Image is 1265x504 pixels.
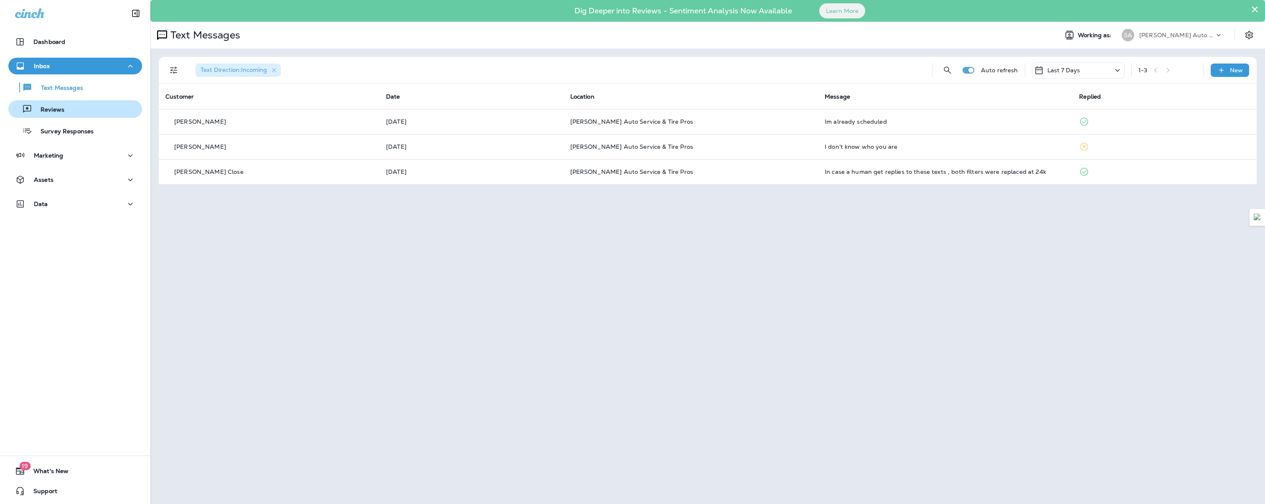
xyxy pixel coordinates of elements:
[1254,214,1261,221] img: Detect Auto
[386,143,557,150] p: Sep 22, 2025 01:19 PM
[8,463,142,479] button: 19What's New
[34,152,63,159] p: Marketing
[1139,32,1214,38] p: [PERSON_NAME] Auto Service & Tire Pros
[165,93,194,100] span: Customer
[550,10,816,12] p: Dig Deeper into Reviews - Sentiment Analysis Now Available
[825,93,850,100] span: Message
[386,168,557,175] p: Sep 19, 2025 02:47 PM
[939,62,956,79] button: Search Messages
[1078,32,1113,39] span: Working as:
[165,62,182,79] button: Filters
[570,118,693,125] span: [PERSON_NAME] Auto Service & Tire Pros
[124,5,147,22] button: Collapse Sidebar
[196,64,281,77] div: Text Direction:Incoming
[386,118,557,125] p: Sep 23, 2025 10:05 AM
[8,58,142,74] button: Inbox
[19,462,30,470] span: 19
[174,118,226,125] p: [PERSON_NAME]
[570,143,693,150] span: [PERSON_NAME] Auto Service & Tire Pros
[386,93,400,100] span: Date
[8,147,142,164] button: Marketing
[174,143,226,150] p: [PERSON_NAME]
[8,33,142,50] button: Dashboard
[570,93,594,100] span: Location
[8,100,142,118] button: Reviews
[825,143,1066,150] div: I don't know who you are
[1047,67,1080,74] p: Last 7 Days
[34,63,50,69] p: Inbox
[8,79,142,96] button: Text Messages
[1242,28,1257,43] button: Settings
[8,196,142,212] button: Data
[174,168,244,175] p: [PERSON_NAME] Close
[825,168,1066,175] div: In case a human get replies to these texts , both filters were replaced at 24k
[34,201,48,207] p: Data
[570,168,693,176] span: [PERSON_NAME] Auto Service & Tire Pros
[32,106,64,114] p: Reviews
[1138,67,1147,74] div: 1 - 3
[981,67,1018,74] p: Auto refresh
[819,3,865,18] button: Learn More
[167,29,240,41] p: Text Messages
[33,84,83,92] p: Text Messages
[1251,3,1259,16] button: Close
[8,483,142,499] button: Support
[8,122,142,140] button: Survey Responses
[825,118,1066,125] div: Im already scheduled
[32,128,94,136] p: Survey Responses
[25,488,57,498] span: Support
[25,468,69,478] span: What's New
[1122,29,1134,41] div: SA
[33,38,65,45] p: Dashboard
[34,176,53,183] p: Assets
[201,66,267,74] span: Text Direction : Incoming
[1230,67,1243,74] p: New
[8,171,142,188] button: Assets
[1079,93,1101,100] span: Replied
